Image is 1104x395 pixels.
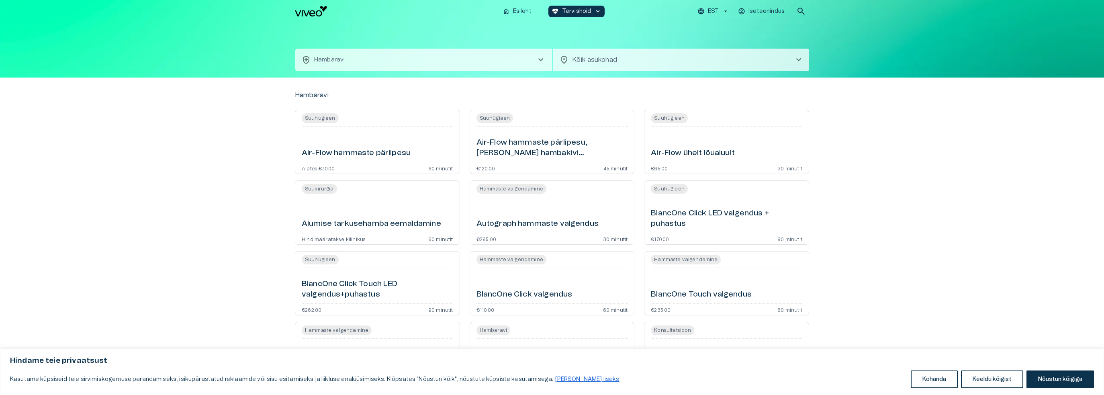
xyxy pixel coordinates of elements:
a: Open service booking details [470,110,635,174]
img: Viveo logo [295,6,327,16]
span: ecg_heart [552,8,559,15]
a: Open service booking details [644,180,809,245]
span: location_on [559,55,569,65]
button: Nõustun kõigiga [1026,370,1094,388]
span: Hambaravi [476,327,510,334]
p: Esileht [513,7,532,16]
button: ecg_heartTervishoidkeyboard_arrow_down [548,6,605,17]
button: Keeldu kõigist [961,370,1023,388]
span: Suuhügieen [302,115,339,122]
p: 45 minutit [603,166,628,170]
a: Open service booking details [295,180,460,245]
h6: Autograph hammaste valgendus [476,219,599,229]
a: Open service booking details [470,180,635,245]
span: home [503,8,510,15]
p: Hind määratakse kliinikus [302,236,366,241]
h6: Air-Flow hammaste pärlipesu, [PERSON_NAME] hambakivi eemaldamiseta [476,137,628,159]
p: Alates €70.00 [302,166,335,170]
span: chevron_right [536,55,546,65]
a: Open service booking details [644,322,809,386]
span: Suukirurgia [302,185,337,192]
p: Kasutame küpsiseid teie sirvimiskogemuse parandamiseks, isikupärastatud reklaamide või sisu esita... [10,375,620,384]
h6: Air-Flow hammaste pärlipesu [302,148,411,159]
p: 60 minutit [777,307,802,312]
p: 90 minutit [428,307,453,312]
p: €170.00 [651,236,669,241]
button: homeEsileht [499,6,536,17]
p: Hambaravi [314,56,345,64]
span: chevron_right [794,55,803,65]
span: Hammaste valgendamine [476,185,546,192]
p: Kõik asukohad [572,55,781,65]
h6: BlancOne Touch valgendus [651,289,752,300]
span: keyboard_arrow_down [594,8,601,15]
p: 90 minutit [777,236,802,241]
p: 30 minutit [777,166,802,170]
span: Suuhügieen [651,115,688,122]
p: 30 minutit [603,236,628,241]
h6: BlancOne Click Touch LED valgendus+puhastus [302,279,453,300]
span: search [796,6,806,16]
h6: BlancOne Click valgendus [476,289,572,300]
span: Suuhügieen [651,185,688,192]
p: €65.00 [651,166,668,170]
p: Hindame teie privaatsust [10,356,1094,366]
p: Hambaravi [295,90,329,100]
p: €120.00 [476,166,495,170]
h6: BlancOne Click LED valgendus + puhastus [651,208,802,229]
a: Open service booking details [295,322,460,386]
p: Iseteenindus [748,7,785,16]
a: Open service booking details [644,251,809,315]
button: health_and_safetyHambaravichevron_right [295,49,552,71]
p: 60 minutit [603,307,628,312]
span: Suuhügieen [302,256,339,263]
p: EST [708,7,719,16]
span: Suuhügieen [476,115,513,122]
span: Hammaste valgendamine [302,327,372,334]
p: Tervishoid [562,7,591,16]
a: Loe lisaks [555,376,620,383]
button: EST [696,6,730,17]
p: 60 minutit [428,236,453,241]
h6: Alumise tarkusehamba eemaldamine [302,219,441,229]
a: Navigate to homepage [295,6,496,16]
p: €110.00 [476,307,494,312]
button: Kohanda [911,370,958,388]
span: health_and_safety [301,55,311,65]
a: Open service booking details [295,251,460,315]
span: Hammaste valgendamine [476,256,546,263]
button: open search modal [793,3,809,19]
button: Iseteenindus [737,6,787,17]
p: €235.00 [651,307,671,312]
p: €262.00 [302,307,321,312]
span: Hammaste valgendamine [651,256,721,263]
p: 60 minutit [428,166,453,170]
a: Open service booking details [470,251,635,315]
a: Open service booking details [470,322,635,386]
span: Konsultatsioon [651,327,694,334]
p: €295.00 [476,236,496,241]
a: Open service booking details [644,110,809,174]
h6: Air-Flow ühelt lõualuult [651,148,735,159]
